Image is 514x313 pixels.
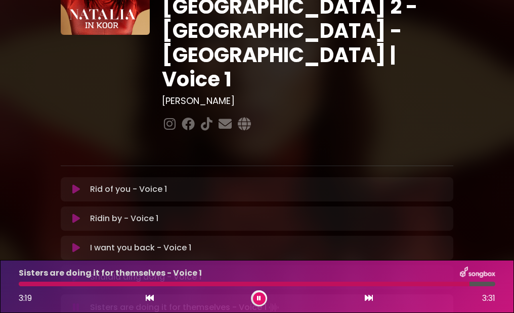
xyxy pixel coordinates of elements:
span: 3:31 [482,292,495,304]
p: Sisters are doing it for themselves - Voice 1 [19,267,202,279]
p: I want you back - Voice 1 [90,242,191,254]
span: 3:19 [19,292,32,304]
img: songbox-logo-white.png [460,267,495,280]
p: Ridin by - Voice 1 [90,213,158,225]
h3: [PERSON_NAME] [162,95,453,107]
p: Rid of you - Voice 1 [90,183,167,195]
